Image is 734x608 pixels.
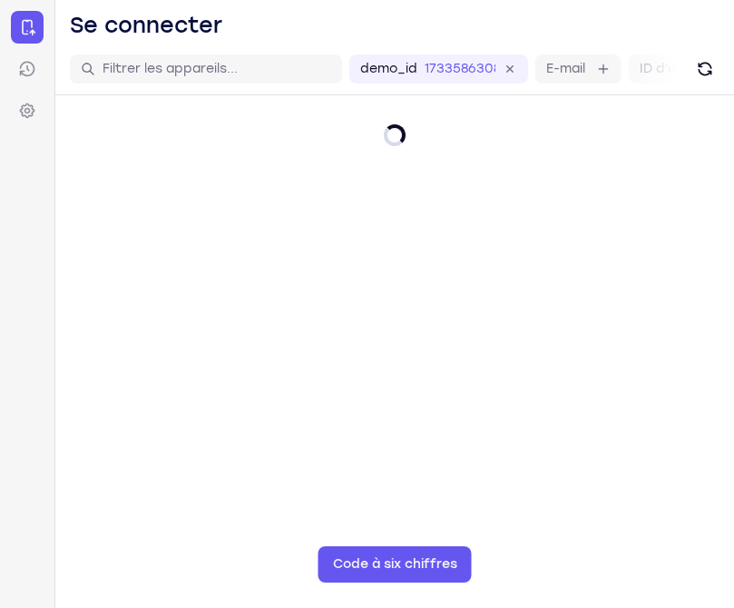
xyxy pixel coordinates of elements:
label: ID d’utilisateur [640,60,734,78]
label: demo_id [360,60,417,78]
a: Sessions [11,53,44,85]
h1: Se connecter [70,11,222,40]
a: Se connecter [11,11,44,44]
button: Code à six chiffres [318,546,472,583]
a: Paramètres [11,94,44,127]
button: Rafraîchir [690,54,719,83]
input: Filtrer les appareils... [103,60,331,78]
label: E-mail [546,60,585,78]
